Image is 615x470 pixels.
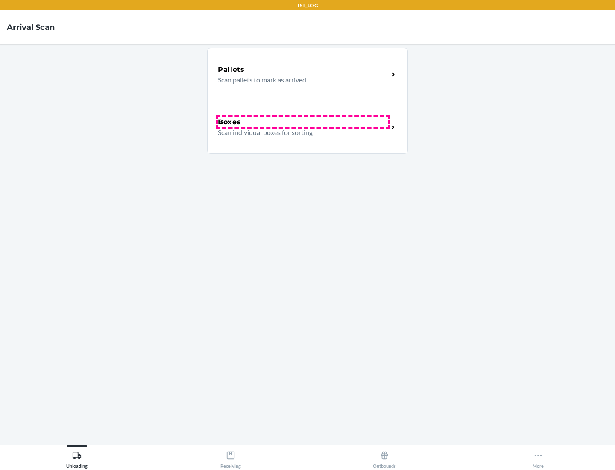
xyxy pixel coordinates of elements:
[220,447,241,469] div: Receiving
[297,2,318,9] p: TST_LOG
[307,445,461,469] button: Outbounds
[373,447,396,469] div: Outbounds
[7,22,55,33] h4: Arrival Scan
[207,101,408,154] a: BoxesScan individual boxes for sorting
[533,447,544,469] div: More
[154,445,307,469] button: Receiving
[218,117,241,127] h5: Boxes
[461,445,615,469] button: More
[207,48,408,101] a: PalletsScan pallets to mark as arrived
[66,447,88,469] div: Unloading
[218,65,245,75] h5: Pallets
[218,127,381,138] p: Scan individual boxes for sorting
[218,75,381,85] p: Scan pallets to mark as arrived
